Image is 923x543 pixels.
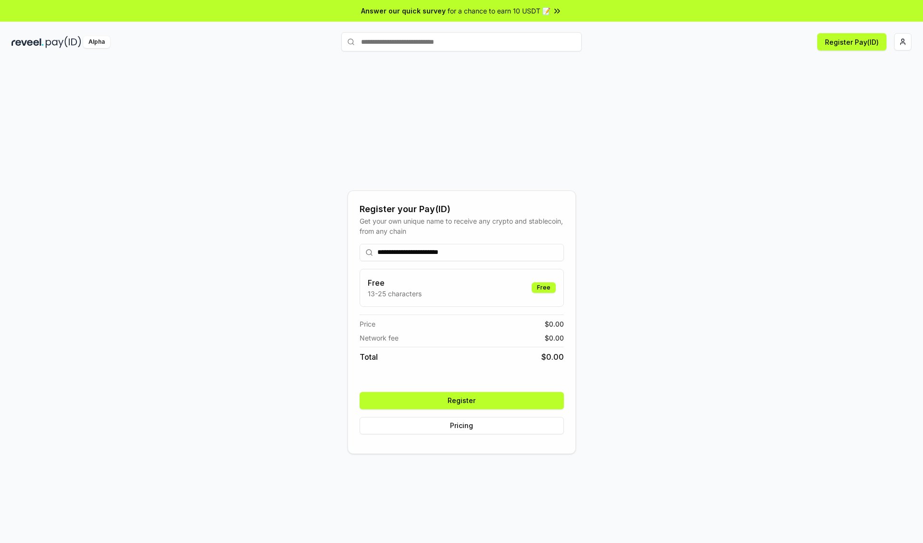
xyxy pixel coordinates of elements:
[368,289,422,299] p: 13-25 characters
[12,36,44,48] img: reveel_dark
[532,282,556,293] div: Free
[360,202,564,216] div: Register your Pay(ID)
[545,319,564,329] span: $ 0.00
[360,333,399,343] span: Network fee
[361,6,446,16] span: Answer our quick survey
[360,351,378,363] span: Total
[83,36,110,48] div: Alpha
[360,392,564,409] button: Register
[541,351,564,363] span: $ 0.00
[46,36,81,48] img: pay_id
[360,216,564,236] div: Get your own unique name to receive any crypto and stablecoin, from any chain
[448,6,550,16] span: for a chance to earn 10 USDT 📝
[360,319,375,329] span: Price
[360,417,564,434] button: Pricing
[817,33,886,51] button: Register Pay(ID)
[545,333,564,343] span: $ 0.00
[368,277,422,289] h3: Free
